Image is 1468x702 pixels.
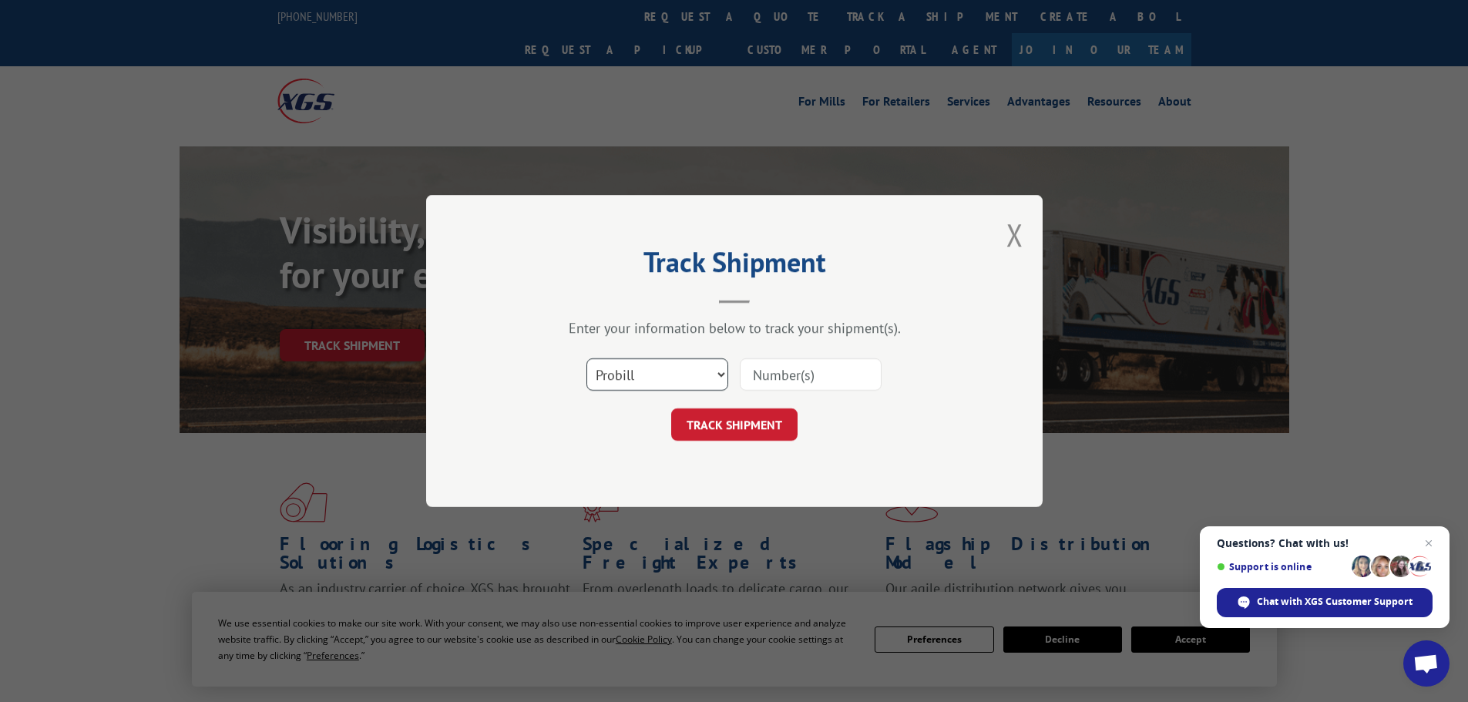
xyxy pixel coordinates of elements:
[1403,640,1450,687] div: Open chat
[671,408,798,441] button: TRACK SHIPMENT
[1217,537,1433,549] span: Questions? Chat with us!
[503,319,966,337] div: Enter your information below to track your shipment(s).
[1257,595,1413,609] span: Chat with XGS Customer Support
[503,251,966,280] h2: Track Shipment
[1217,588,1433,617] div: Chat with XGS Customer Support
[1217,561,1346,573] span: Support is online
[1419,534,1438,553] span: Close chat
[740,358,882,391] input: Number(s)
[1006,214,1023,255] button: Close modal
